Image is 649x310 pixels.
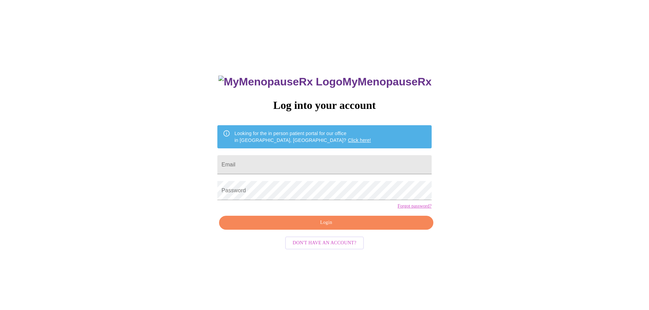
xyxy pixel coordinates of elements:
a: Don't have an account? [283,240,366,245]
span: Login [227,218,425,227]
h3: MyMenopauseRx [218,76,432,88]
a: Click here! [348,137,371,143]
a: Forgot password? [398,203,432,209]
img: MyMenopauseRx Logo [218,76,342,88]
button: Don't have an account? [285,236,364,250]
span: Don't have an account? [293,239,356,247]
button: Login [219,216,433,230]
div: Looking for the in person patient portal for our office in [GEOGRAPHIC_DATA], [GEOGRAPHIC_DATA]? [234,127,371,146]
h3: Log into your account [217,99,431,112]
